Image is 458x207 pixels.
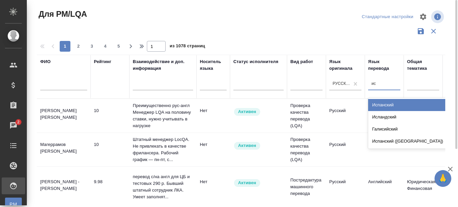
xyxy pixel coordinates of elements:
[360,12,415,22] div: split button
[404,175,443,199] td: Юридическая/Финансовая
[200,58,227,72] div: Носитель языка
[87,43,97,50] span: 3
[365,138,404,161] td: Английский
[37,9,87,19] span: Для PM/LQA
[233,58,278,65] div: Статус исполнителя
[238,142,256,149] p: Активен
[73,41,84,52] button: 2
[329,58,361,72] div: Язык оригинала
[94,141,126,148] div: перевод идеальный/почти идеальный. Ни редактор, ни корректор не нужен
[196,138,230,161] td: Нет
[100,43,111,50] span: 4
[37,104,91,127] td: [PERSON_NAME] [PERSON_NAME]
[238,179,256,186] p: Активен
[94,107,126,114] div: перевод идеальный/почти идеальный. Ни редактор, ни корректор не нужен
[37,175,91,199] td: [PERSON_NAME] -[PERSON_NAME]
[2,117,25,134] a: 2
[365,175,404,199] td: Английский
[133,58,193,72] div: Взаимодействие и доп. информация
[113,43,124,50] span: 5
[365,104,404,127] td: Английский
[437,171,449,186] span: 🙏
[407,58,439,72] div: Общая тематика
[40,58,51,65] div: ФИО
[100,41,111,52] button: 4
[435,170,451,187] button: 🙏
[133,173,193,200] p: перевод с/на англ для ЦБ и тестовых 290 р. Бывший штатный сотрудник ЛКА. Умеет заполнят...
[233,141,284,150] div: Рядовой исполнитель: назначай с учетом рейтинга
[94,58,111,65] div: Рейтинг
[87,41,97,52] button: 3
[238,108,256,115] p: Активен
[290,58,313,65] div: Вид работ
[37,138,91,161] td: Магеррамов [PERSON_NAME]
[233,107,284,116] div: Рядовой исполнитель: назначай с учетом рейтинга
[133,102,193,129] p: Преимущественно рус-англ Менеджер LQA на половину ставки, нужно учитывать в нагрузке
[368,58,400,72] div: Язык перевода
[170,42,205,52] span: из 1078 страниц
[404,138,443,161] td: Маркетинг
[196,104,230,127] td: Нет
[113,41,124,52] button: 5
[287,173,326,200] td: Постредактура машинного перевода
[414,25,427,38] button: Сохранить фильтры
[431,10,445,23] span: Посмотреть информацию
[427,25,440,38] button: Сбросить фильтры
[415,9,431,25] span: Настроить таблицу
[326,138,365,161] td: Русский
[94,178,126,185] div: перевод идеальный/почти идеальный. Ни редактор, ни корректор не нужен
[287,99,326,133] td: Проверка качества перевода (LQA)
[326,104,365,127] td: Русский
[133,136,193,163] p: Штатный менеджер LocQA. Не привлекать в качестве фрилансера. Рабочий график — пн-пт, с...
[287,133,326,166] td: Проверка качества перевода (LQA)
[13,119,23,125] span: 2
[196,175,230,199] td: Нет
[233,178,284,188] div: Рядовой исполнитель: назначай с учетом рейтинга
[326,175,365,199] td: Русский
[333,81,350,87] div: Русский
[73,43,84,50] span: 2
